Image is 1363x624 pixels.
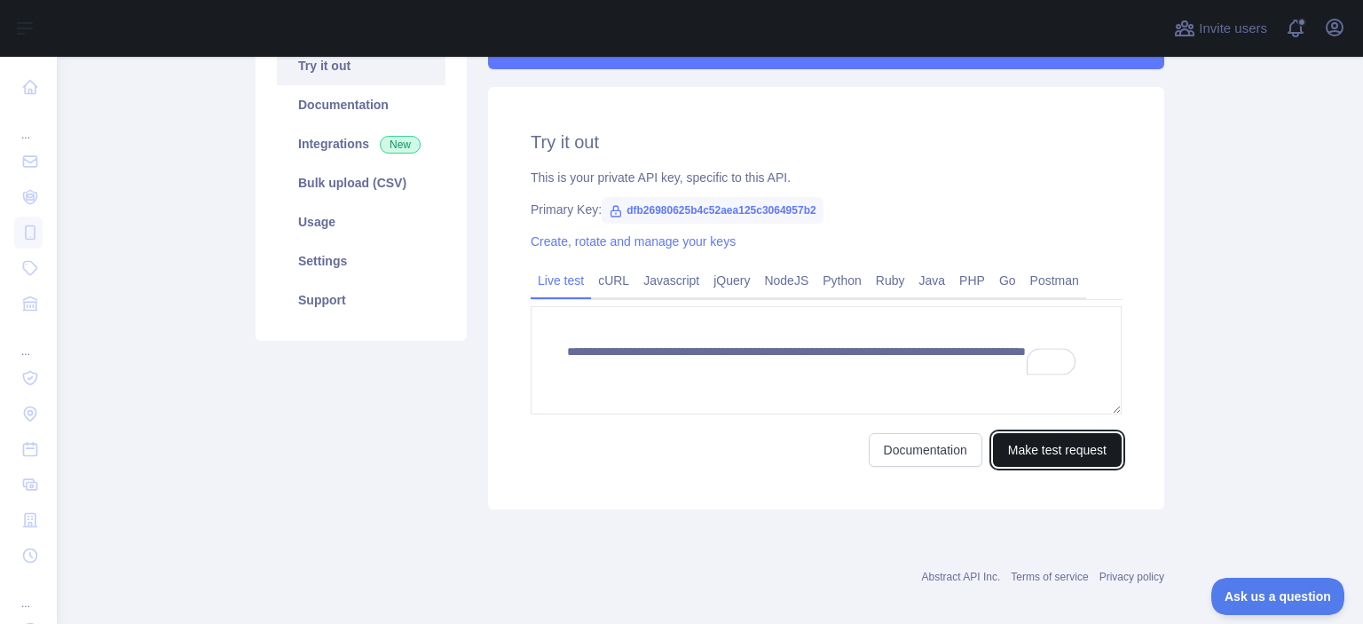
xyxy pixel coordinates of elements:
[277,163,445,202] a: Bulk upload (CSV)
[1023,266,1086,295] a: Postman
[277,124,445,163] a: Integrations New
[952,266,992,295] a: PHP
[1170,14,1271,43] button: Invite users
[531,234,736,249] a: Create, rotate and manage your keys
[602,197,823,224] span: dfb26980625b4c52aea125c3064957b2
[992,266,1023,295] a: Go
[706,266,757,295] a: jQuery
[1099,571,1164,583] a: Privacy policy
[636,266,706,295] a: Javascript
[14,107,43,142] div: ...
[277,46,445,85] a: Try it out
[1199,19,1267,39] span: Invite users
[277,85,445,124] a: Documentation
[993,433,1122,467] button: Make test request
[531,130,1122,154] h2: Try it out
[757,266,815,295] a: NodeJS
[1211,578,1345,615] iframe: Toggle Customer Support
[380,136,421,154] span: New
[531,201,1122,218] div: Primary Key:
[869,433,982,467] a: Documentation
[912,266,953,295] a: Java
[531,169,1122,186] div: This is your private API key, specific to this API.
[922,571,1001,583] a: Abstract API Inc.
[14,323,43,359] div: ...
[277,202,445,241] a: Usage
[277,241,445,280] a: Settings
[815,266,869,295] a: Python
[531,306,1122,415] textarea: To enrich screen reader interactions, please activate Accessibility in Grammarly extension settings
[591,266,636,295] a: cURL
[277,280,445,320] a: Support
[14,575,43,611] div: ...
[1011,571,1088,583] a: Terms of service
[531,266,591,295] a: Live test
[869,266,912,295] a: Ruby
